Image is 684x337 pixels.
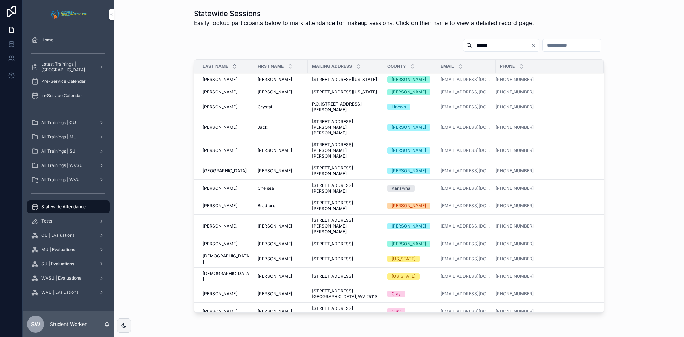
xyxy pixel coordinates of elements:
span: [PERSON_NAME] [258,168,292,174]
span: [STREET_ADDRESS][US_STATE] [312,77,377,82]
a: [EMAIL_ADDRESS][DOMAIN_NAME] [441,148,491,153]
span: WVSU | Evaluations [41,275,81,281]
span: [PERSON_NAME] [258,256,292,262]
a: [EMAIL_ADDRESS][DOMAIN_NAME] [441,291,491,297]
a: [PHONE_NUMBER] [496,308,534,314]
a: [PHONE_NUMBER] [496,124,595,130]
a: Chelsea [258,185,304,191]
a: [PHONE_NUMBER] [496,241,534,247]
a: [PHONE_NUMBER] [496,223,534,229]
span: SW [31,320,40,328]
a: [EMAIL_ADDRESS][DOMAIN_NAME] [441,274,491,279]
a: [STREET_ADDRESS][PERSON_NAME][PERSON_NAME] [312,142,379,159]
a: [PERSON_NAME] [203,223,249,229]
a: [PHONE_NUMBER] [496,185,595,191]
a: [EMAIL_ADDRESS][DOMAIN_NAME] [441,124,491,130]
span: All Trainings | SU [41,148,76,154]
a: [PERSON_NAME] [203,291,249,297]
span: [STREET_ADDRESS] [312,241,353,247]
div: [US_STATE] [392,273,415,280]
span: Jack [258,124,268,130]
a: [PHONE_NUMBER] [496,203,534,209]
button: Clear [530,42,539,48]
a: [US_STATE] [387,256,432,262]
a: [EMAIL_ADDRESS][DOMAIN_NAME] [441,104,491,110]
span: Pre-Service Calendar [41,78,86,84]
a: [PHONE_NUMBER] [496,185,534,191]
a: WVU | Evaluations [27,286,110,299]
a: [STREET_ADDRESS] [312,241,379,247]
span: [STREET_ADDRESS] [312,274,353,279]
span: Easily lookup participants below to mark attendance for makeup sessions. Click on their name to v... [194,19,534,27]
span: [PERSON_NAME] [203,241,237,247]
a: [EMAIL_ADDRESS][DOMAIN_NAME] [441,223,491,229]
a: [PHONE_NUMBER] [496,104,534,110]
span: All Trainings | WVU [41,177,80,183]
a: [PHONE_NUMBER] [496,168,595,174]
span: [PERSON_NAME] [203,203,237,209]
span: Home [41,37,53,43]
span: MU | Evaluations [41,247,75,252]
a: [EMAIL_ADDRESS][DOMAIN_NAME] [441,168,491,174]
a: [STREET_ADDRESS][PERSON_NAME] [312,200,379,211]
span: County [387,63,406,69]
span: [GEOGRAPHIC_DATA] [203,168,247,174]
span: [DEMOGRAPHIC_DATA] [203,271,249,282]
span: [PERSON_NAME] [258,148,292,153]
span: [PERSON_NAME] [203,89,237,95]
span: [PERSON_NAME] [258,291,292,297]
div: [PERSON_NAME] [392,241,426,247]
a: [STREET_ADDRESS][PERSON_NAME][PERSON_NAME] [312,218,379,235]
span: All Trainings | WVSU [41,163,83,168]
a: [PHONE_NUMBER] [496,291,595,297]
a: Kanawha [387,185,432,192]
a: [STREET_ADDRESS][US_STATE] [312,77,379,82]
a: [PERSON_NAME] [203,148,249,153]
p: Student Worker [50,321,87,328]
img: App logo [49,9,88,20]
span: [STREET_ADDRESS][PERSON_NAME] [312,165,379,177]
div: scrollable content [23,29,114,311]
a: [PERSON_NAME] [387,124,432,131]
a: [PERSON_NAME] [387,223,432,229]
a: [PHONE_NUMBER] [496,241,595,247]
span: [PERSON_NAME] [203,77,237,82]
a: [PERSON_NAME] [387,168,432,174]
a: [PERSON_NAME] [203,185,249,191]
div: Clay [392,291,401,297]
span: [PERSON_NAME] [203,124,237,130]
a: [PHONE_NUMBER] [496,148,595,153]
span: [PERSON_NAME] [258,223,292,229]
a: Clay [387,308,432,315]
div: [PERSON_NAME] [392,76,426,83]
a: [STREET_ADDRESS] [GEOGRAPHIC_DATA], WV 25113 [312,288,379,300]
span: All Trainings | CU [41,120,76,126]
a: MU | Evaluations [27,243,110,256]
h1: Statewide Sessions [194,9,534,19]
a: [STREET_ADDRESS] [GEOGRAPHIC_DATA], WV 25113 [312,306,379,317]
span: CU | Evaluations [41,233,74,238]
a: All Trainings | MU [27,131,110,143]
span: Phone [500,63,515,69]
a: [EMAIL_ADDRESS][DOMAIN_NAME] [441,256,491,262]
span: Mailing Address [312,63,352,69]
a: [PERSON_NAME] [258,256,304,262]
a: All Trainings | SU [27,145,110,158]
div: Clay [392,308,401,315]
span: Crystal [258,104,272,110]
a: [PERSON_NAME] [258,291,304,297]
div: [PERSON_NAME] [392,203,426,209]
a: [PHONE_NUMBER] [496,308,595,314]
span: [PERSON_NAME] [258,308,292,314]
a: [PERSON_NAME] [387,241,432,247]
a: [PHONE_NUMBER] [496,89,534,95]
a: [STREET_ADDRESS][US_STATE] [312,89,379,95]
a: [PHONE_NUMBER] [496,104,595,110]
a: Tests [27,215,110,228]
a: [PHONE_NUMBER] [496,77,534,82]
